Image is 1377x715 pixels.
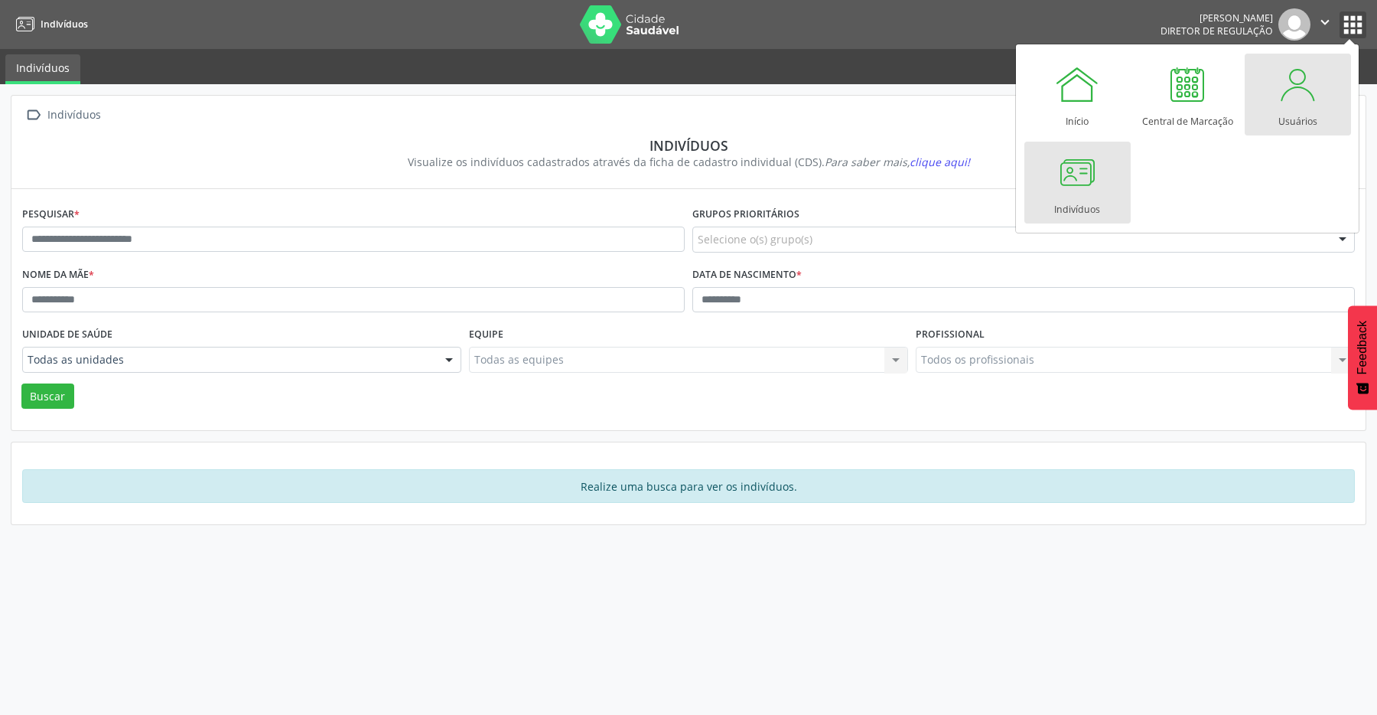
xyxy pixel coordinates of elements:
img: img [1278,8,1310,41]
button: Feedback - Mostrar pesquisa [1348,305,1377,410]
a: Indivíduos [5,54,80,84]
span: Indivíduos [41,18,88,31]
span: Selecione o(s) grupo(s) [698,231,812,247]
label: Data de nascimento [692,263,802,287]
span: Todas as unidades [28,352,430,367]
a: Indivíduos [1024,142,1131,224]
button:  [1310,8,1340,41]
div: Realize uma busca para ver os indivíduos. [22,469,1355,503]
label: Profissional [916,323,985,347]
div: Indivíduos [33,137,1344,154]
label: Equipe [469,323,503,347]
div: [PERSON_NAME] [1161,11,1273,24]
div: Visualize os indivíduos cadastrados através da ficha de cadastro individual (CDS). [33,154,1344,170]
div: Indivíduos [44,104,103,126]
label: Grupos prioritários [692,203,799,227]
i: Para saber mais, [825,155,970,169]
span: Diretor de regulação [1161,24,1273,38]
label: Unidade de saúde [22,323,112,347]
a:  Indivíduos [22,104,103,126]
a: Usuários [1245,54,1351,135]
i:  [22,104,44,126]
label: Nome da mãe [22,263,94,287]
a: Indivíduos [11,11,88,37]
button: apps [1340,11,1366,38]
button: Buscar [21,384,74,410]
span: Feedback [1356,321,1369,374]
a: Início [1024,54,1131,135]
i:  [1317,14,1333,31]
span: clique aqui! [910,155,970,169]
a: Central de Marcação [1134,54,1241,135]
label: Pesquisar [22,203,80,227]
